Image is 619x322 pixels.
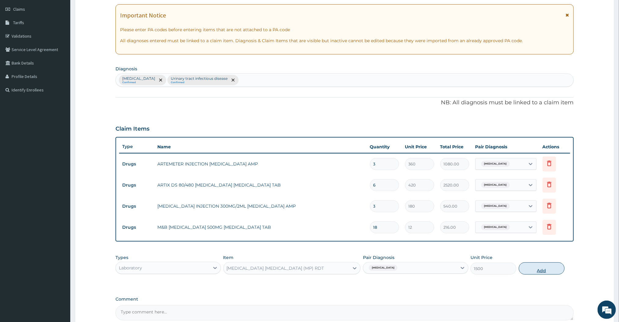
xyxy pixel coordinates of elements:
[122,81,155,84] small: Confirmed
[481,182,510,188] span: [MEDICAL_DATA]
[119,222,154,233] td: Drugs
[223,254,234,261] label: Item
[119,141,154,152] th: Type
[154,200,367,212] td: [MEDICAL_DATA] INJECTION 300MG/2ML [MEDICAL_DATA] AMP
[481,203,510,209] span: [MEDICAL_DATA]
[32,34,103,42] div: Chat with us now
[519,262,565,275] button: Add
[35,77,84,139] span: We're online!
[481,161,510,167] span: [MEDICAL_DATA]
[481,224,510,230] span: [MEDICAL_DATA]
[115,297,573,302] label: Comment
[472,141,540,153] th: Pair Diagnosis
[119,180,154,191] td: Drugs
[154,179,367,191] td: ARTIX DS 80/480 [MEDICAL_DATA] [MEDICAL_DATA] TAB
[11,31,25,46] img: d_794563401_company_1708531726252_794563401
[122,76,155,81] p: [MEDICAL_DATA]
[369,265,397,271] span: [MEDICAL_DATA]
[13,20,24,25] span: Tariffs
[13,6,25,12] span: Claims
[119,201,154,212] td: Drugs
[115,66,137,72] label: Diagnosis
[437,141,472,153] th: Total Price
[158,77,163,83] span: remove selection option
[540,141,570,153] th: Actions
[119,158,154,170] td: Drugs
[471,254,493,261] label: Unit Price
[115,255,128,260] label: Types
[171,81,228,84] small: Confirmed
[227,265,324,271] div: [MEDICAL_DATA] [MEDICAL_DATA] (MP) RDT
[154,141,367,153] th: Name
[402,141,437,153] th: Unit Price
[115,99,573,107] p: NB: All diagnosis must be linked to a claim item
[120,38,569,44] p: All diagnoses entered must be linked to a claim item. Diagnosis & Claim Items that are visible bu...
[100,3,115,18] div: Minimize live chat window
[154,221,367,233] td: M&B [MEDICAL_DATA] 500MG [MEDICAL_DATA] TAB
[120,27,569,33] p: Please enter PA codes before entering items that are not attached to a PA code
[230,77,236,83] span: remove selection option
[171,76,228,81] p: Urinary tract infectious disease
[115,126,149,132] h3: Claim Items
[119,265,142,271] div: Laboratory
[154,158,367,170] td: ARTEMETER INJECTION [MEDICAL_DATA] AMP
[3,167,116,188] textarea: Type your message and hit 'Enter'
[120,12,166,19] h1: Important Notice
[363,254,394,261] label: Pair Diagnosis
[367,141,402,153] th: Quantity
